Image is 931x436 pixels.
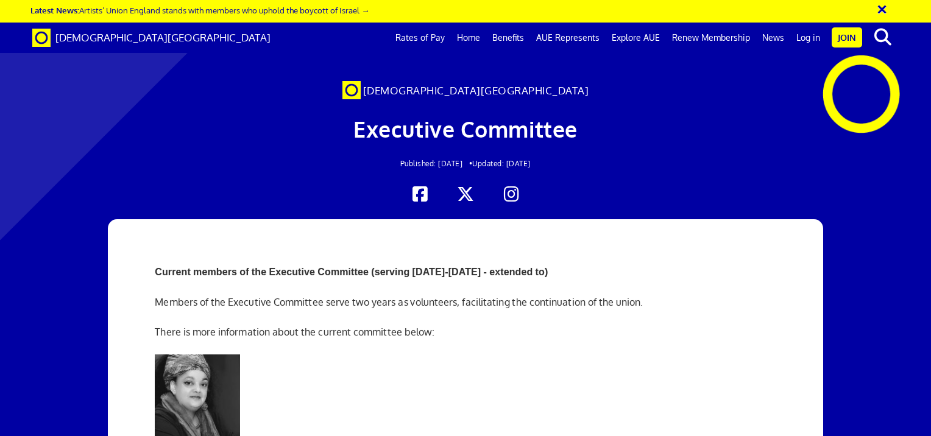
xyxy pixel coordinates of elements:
a: Home [451,23,486,53]
a: Brand [DEMOGRAPHIC_DATA][GEOGRAPHIC_DATA] [23,23,280,53]
a: Explore AUE [606,23,666,53]
p: There is more information about the current committee below: [155,325,776,339]
a: News [756,23,790,53]
a: Log in [790,23,826,53]
span: Published: [DATE] • [400,159,473,168]
button: search [865,24,902,50]
span: [DEMOGRAPHIC_DATA][GEOGRAPHIC_DATA] [363,84,589,97]
strong: Current members of the Executive Committee (serving [DATE]-[DATE] - extended to) [155,267,548,277]
span: Executive Committee [353,115,578,142]
a: Join [832,27,862,47]
a: Benefits [486,23,530,53]
a: Rates of Pay [389,23,451,53]
span: [DEMOGRAPHIC_DATA][GEOGRAPHIC_DATA] [55,31,271,44]
p: Members of the Executive Committee serve two years as volunteers, facilitating the continuation o... [155,295,776,309]
a: Latest News:Artists’ Union England stands with members who uphold the boycott of Israel → [30,5,369,15]
h2: Updated: [DATE] [180,160,751,167]
a: Renew Membership [666,23,756,53]
strong: Latest News: [30,5,79,15]
a: AUE Represents [530,23,606,53]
